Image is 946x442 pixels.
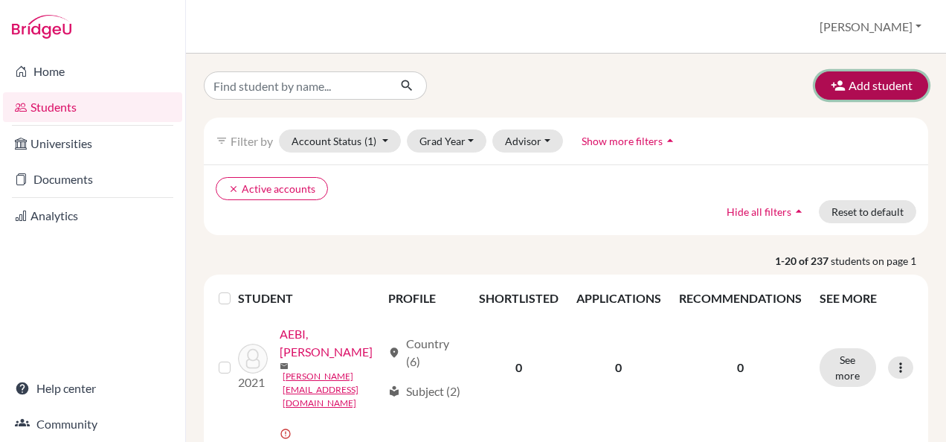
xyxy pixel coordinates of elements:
th: STUDENT [238,281,379,316]
p: 2021 [238,374,268,391]
button: Hide all filtersarrow_drop_up [714,200,819,223]
i: filter_list [216,135,228,147]
a: Analytics [3,201,182,231]
a: AEBI, [PERSON_NAME] [280,325,382,361]
span: Filter by [231,134,273,148]
input: Find student by name... [204,71,388,100]
i: arrow_drop_up [663,133,678,148]
td: 0 [470,316,567,419]
span: students on page 1 [831,253,928,269]
button: Advisor [492,129,563,153]
span: mail [280,362,289,371]
span: Hide all filters [727,205,791,218]
button: See more [820,348,876,387]
a: Documents [3,164,182,194]
i: arrow_drop_up [791,204,806,219]
button: Show more filtersarrow_drop_up [569,129,690,153]
a: Home [3,57,182,86]
button: clearActive accounts [216,177,328,200]
span: error_outline [280,428,295,440]
a: Universities [3,129,182,158]
a: [PERSON_NAME][EMAIL_ADDRESS][DOMAIN_NAME] [283,370,382,410]
button: Add student [815,71,928,100]
a: Students [3,92,182,122]
strong: 1-20 of 237 [775,253,831,269]
th: APPLICATIONS [567,281,670,316]
span: (1) [364,135,376,147]
span: location_on [388,347,400,359]
span: Show more filters [582,135,663,147]
button: Grad Year [407,129,487,153]
a: Help center [3,374,182,403]
th: SEE MORE [811,281,922,316]
td: 0 [567,316,670,419]
div: Subject (2) [388,382,460,400]
a: Community [3,409,182,439]
div: Country (6) [388,335,461,371]
button: Account Status(1) [279,129,401,153]
i: clear [228,184,239,194]
p: 0 [679,359,802,377]
img: AEBI, JULIANO VALENTINO [238,344,268,374]
img: Bridge-U [12,15,71,39]
button: Reset to default [819,200,916,223]
span: local_library [388,385,400,397]
button: [PERSON_NAME] [813,13,928,41]
th: RECOMMENDATIONS [670,281,811,316]
th: PROFILE [379,281,470,316]
th: SHORTLISTED [470,281,567,316]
